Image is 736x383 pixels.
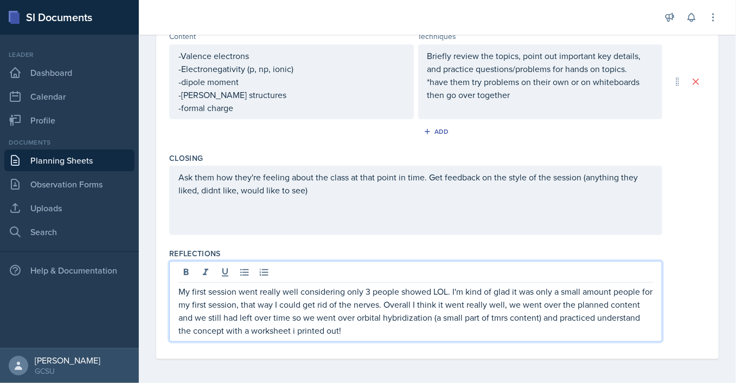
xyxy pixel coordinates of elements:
p: My first session went really well considering only 3 people showed LOL. I'm kind of glad it was o... [178,285,653,337]
a: Observation Forms [4,173,135,195]
button: Add [420,124,455,140]
a: Search [4,221,135,243]
label: Reflections [169,248,221,259]
div: Content [169,31,414,42]
div: [PERSON_NAME] [35,355,100,366]
div: Leader [4,50,135,60]
p: *have them try problems on their own or on whiteboards then go over together [427,75,654,101]
a: Planning Sheets [4,150,135,171]
div: Documents [4,138,135,147]
p: -formal charge [178,101,405,114]
p: -dipole moment [178,75,405,88]
a: Dashboard [4,62,135,83]
div: Techniques [418,31,663,42]
p: -Electronegativity (p, np, ionic) [178,62,405,75]
a: Calendar [4,86,135,107]
a: Profile [4,109,135,131]
label: Closing [169,153,203,164]
p: Ask them how they're feeling about the class at that point in time. Get feedback on the style of ... [178,171,653,197]
div: Add [426,127,449,136]
div: GCSU [35,366,100,376]
p: Briefly review the topics, point out important key details, and practice questions/problems for h... [427,49,654,75]
div: Help & Documentation [4,259,135,281]
p: -Valence electrons [178,49,405,62]
a: Uploads [4,197,135,219]
p: -[PERSON_NAME] structures [178,88,405,101]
